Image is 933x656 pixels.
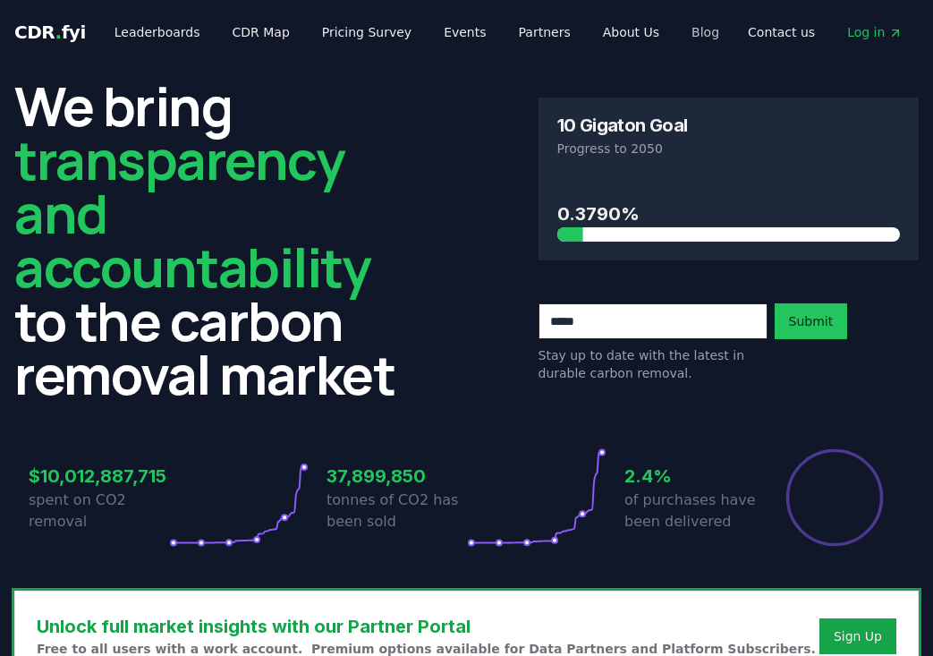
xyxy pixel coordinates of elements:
a: Leaderboards [100,16,215,48]
a: Sign Up [834,627,882,645]
p: spent on CO2 removal [29,490,169,532]
span: CDR fyi [14,21,86,43]
p: tonnes of CO2 has been sold [327,490,467,532]
h3: Unlock full market insights with our Partner Portal [37,613,816,640]
h3: 2.4% [624,463,765,490]
h3: 37,899,850 [327,463,467,490]
p: Progress to 2050 [557,140,901,158]
button: Sign Up [819,618,896,654]
button: Submit [775,303,848,339]
p: of purchases have been delivered [624,490,765,532]
span: . [55,21,62,43]
h3: 10 Gigaton Goal [557,116,688,134]
div: Percentage of sales delivered [785,447,885,548]
h2: We bring to the carbon removal market [14,79,395,401]
a: CDR Map [218,16,304,48]
a: Contact us [734,16,829,48]
nav: Main [734,16,917,48]
a: Blog [677,16,734,48]
p: Stay up to date with the latest in durable carbon removal. [539,346,768,382]
a: Partners [505,16,585,48]
a: Log in [833,16,917,48]
a: Events [429,16,500,48]
span: Log in [847,23,903,41]
h3: $10,012,887,715 [29,463,169,490]
a: About Us [589,16,674,48]
a: CDR.fyi [14,20,86,45]
span: transparency and accountability [14,123,370,303]
h3: 0.3790% [557,200,901,227]
nav: Main [100,16,734,48]
a: Pricing Survey [308,16,426,48]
